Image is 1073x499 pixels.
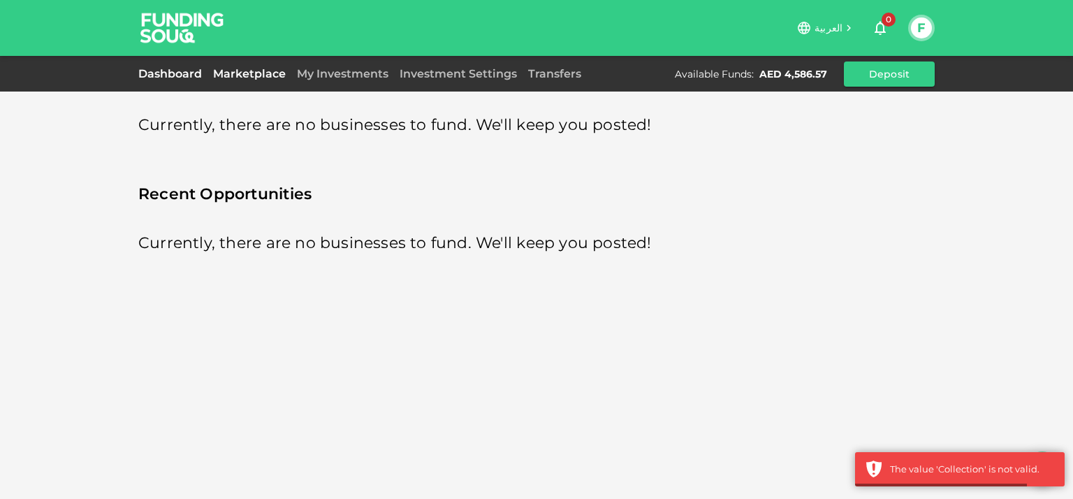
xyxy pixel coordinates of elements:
a: My Investments [291,67,394,80]
a: Dashboard [138,67,207,80]
span: Recent Opportunities [138,181,935,208]
div: AED 4,586.57 [759,67,827,81]
button: Deposit [844,62,935,87]
span: 0 [882,13,896,27]
a: Investment Settings [394,67,523,80]
div: Available Funds : [675,67,754,81]
span: Currently, there are no businesses to fund. We'll keep you posted! [138,230,652,257]
span: العربية [815,22,842,34]
div: The value 'Collection' is not valid. [890,463,1054,477]
a: Marketplace [207,67,291,80]
button: 0 [866,14,894,42]
button: F [911,17,932,38]
a: Transfers [523,67,587,80]
span: Currently, there are no businesses to fund. We'll keep you posted! [138,112,652,139]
